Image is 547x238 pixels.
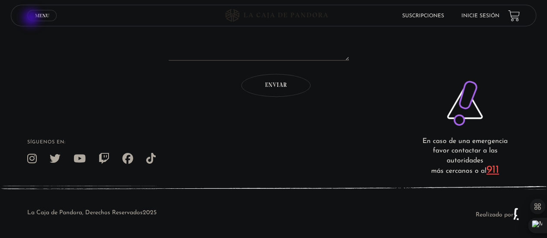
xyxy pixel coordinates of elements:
span: Menu [35,13,49,18]
p: La Caja de Pandora, Derechos Reservados 2025 [27,207,157,220]
a: Inicie sesión [461,13,499,19]
span: Cerrar [32,20,52,26]
h4: SÍguenos en: [27,140,520,145]
a: View your shopping cart [508,10,520,22]
a: Suscripciones [402,13,444,19]
input: Enviar [241,74,310,97]
a: Realizado por [476,212,520,218]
